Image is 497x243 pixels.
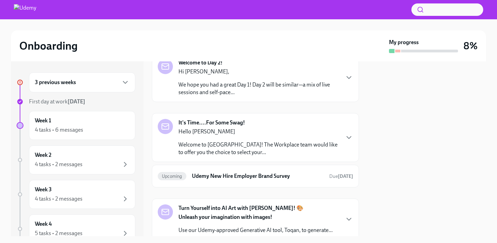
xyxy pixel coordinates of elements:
strong: [DATE] [68,98,85,105]
h6: Week 4 [35,220,52,228]
div: 3 previous weeks [29,72,135,92]
div: 4 tasks • 2 messages [35,195,82,203]
a: First day at work[DATE] [17,98,135,105]
strong: Unleash your imagination with images! [178,214,272,220]
strong: It's Time....For Some Swag! [178,119,245,126]
strong: [DATE] [338,173,353,179]
h3: 8% [464,40,478,52]
h6: Week 2 [35,151,51,159]
h6: Week 3 [35,186,52,193]
p: Hi [PERSON_NAME], [178,68,339,75]
span: Due [329,173,353,179]
a: UpcomingUdemy New Hire Employer Brand SurveyDue[DATE] [158,171,353,182]
span: First day at work [29,98,85,105]
p: Hello [PERSON_NAME] [178,128,339,135]
span: Upcoming [158,174,186,179]
h2: Onboarding [19,39,78,53]
p: Welcome to [GEOGRAPHIC_DATA]! The Workplace team would like to offer you the choice to select you... [178,141,339,156]
h6: 3 previous weeks [35,79,76,86]
p: We hope you had a great Day 1! Day 2 will be similar—a mix of live sessions and self-pace... [178,81,339,96]
strong: Welcome to Day 2! [178,59,223,67]
span: September 13th, 2025 11:00 [329,173,353,180]
a: Week 14 tasks • 6 messages [17,111,135,140]
a: Week 24 tasks • 2 messages [17,145,135,174]
h6: Udemy New Hire Employer Brand Survey [192,172,324,180]
div: 4 tasks • 2 messages [35,161,82,168]
h6: Week 1 [35,117,51,124]
a: Week 34 tasks • 2 messages [17,180,135,209]
strong: Turn Yourself into AI Art with [PERSON_NAME]! 🎨 [178,204,303,212]
p: Use our Udemy-approved Generative AI tool, Toqan, to generate... [178,226,333,234]
div: 5 tasks • 2 messages [35,230,82,237]
div: 4 tasks • 6 messages [35,126,83,134]
strong: My progress [389,39,419,46]
img: Udemy [14,4,36,15]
